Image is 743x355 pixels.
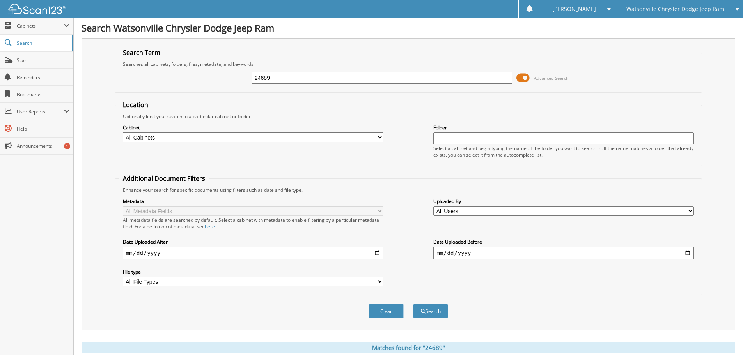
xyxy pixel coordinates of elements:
div: 1 [64,143,70,149]
span: Scan [17,57,69,64]
label: Metadata [123,198,383,205]
img: scan123-logo-white.svg [8,4,66,14]
label: Cabinet [123,124,383,131]
div: Optionally limit your search to a particular cabinet or folder [119,113,698,120]
button: Search [413,304,448,318]
button: Clear [369,304,404,318]
span: Announcements [17,143,69,149]
a: here [205,223,215,230]
label: File type [123,268,383,275]
legend: Search Term [119,48,164,57]
label: Uploaded By [433,198,694,205]
label: Folder [433,124,694,131]
span: Advanced Search [534,75,569,81]
legend: Location [119,101,152,109]
legend: Additional Document Filters [119,174,209,183]
div: All metadata fields are searched by default. Select a cabinet with metadata to enable filtering b... [123,217,383,230]
span: Reminders [17,74,69,81]
div: Searches all cabinets, folders, files, metadata, and keywords [119,61,698,67]
h1: Search Watsonville Chrysler Dodge Jeep Ram [82,21,735,34]
input: start [123,247,383,259]
div: Enhance your search for specific documents using filters such as date and file type. [119,187,698,193]
input: end [433,247,694,259]
label: Date Uploaded After [123,238,383,245]
span: Cabinets [17,23,64,29]
div: Matches found for "24689" [82,342,735,353]
label: Date Uploaded Before [433,238,694,245]
span: User Reports [17,108,64,115]
span: Watsonville Chrysler Dodge Jeep Ram [626,7,724,11]
span: [PERSON_NAME] [552,7,596,11]
div: Select a cabinet and begin typing the name of the folder you want to search in. If the name match... [433,145,694,158]
span: Help [17,125,69,132]
span: Search [17,40,68,46]
span: Bookmarks [17,91,69,98]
